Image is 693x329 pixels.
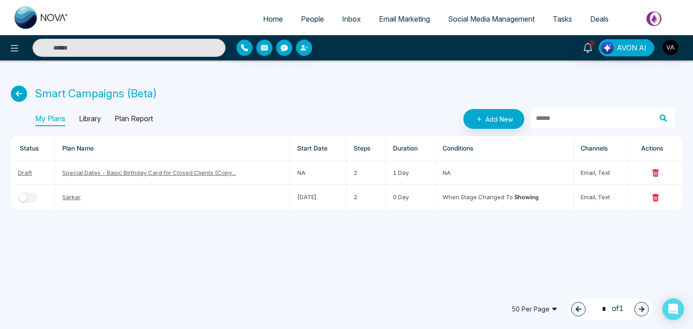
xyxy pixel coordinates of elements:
a: Add New [463,109,524,129]
span: Inbox [342,14,361,23]
td: 2 [346,161,386,185]
span: Email Marketing [379,14,430,23]
span: 2 [588,39,596,47]
span: 50 Per Page [505,302,564,316]
strong: Showing [514,193,539,201]
td: 2 [346,185,386,209]
th: Actions [629,136,682,161]
a: Inbox [333,10,370,27]
div: Open Intercom Messenger [662,298,684,320]
th: Channels [573,136,628,161]
a: Social Media Management [439,10,544,27]
a: Draft [18,169,32,176]
p: Plan Report [115,112,153,126]
span: Deals [590,14,609,23]
a: Sarkar [62,193,81,201]
td: When stage changed to [435,185,574,209]
span: Tasks [553,14,572,23]
th: Plan Name [55,136,290,161]
span: Social Media Management [448,14,535,23]
a: Deals [581,10,618,27]
td: email, text [573,185,628,209]
td: 0 Day [386,185,435,209]
img: Market-place.gif [622,9,688,29]
td: NA [435,161,574,185]
a: Special Dates - Basic Birthday Card for Closed Clients (Copy... [62,169,236,176]
span: AVON AI [617,42,647,53]
a: Tasks [544,10,581,27]
img: User Avatar [663,40,678,55]
th: Start Date [290,136,346,161]
a: Home [254,10,292,27]
img: Lead Flow [601,41,614,54]
a: 2 [577,39,599,55]
img: Nova CRM Logo [14,6,69,29]
button: AVON AI [599,39,654,56]
span: People [301,14,324,23]
span: Home [263,14,283,23]
th: Conditions [435,136,574,161]
td: email, text [573,161,628,185]
td: [DATE] [290,185,346,209]
th: Status [11,136,55,161]
td: NA [290,161,346,185]
th: Duration [386,136,435,161]
span: of 1 [596,303,624,315]
a: Email Marketing [370,10,439,27]
p: My Plans [35,112,65,126]
p: Smart Campaigns (Beta) [35,86,157,102]
th: Steps [346,136,386,161]
p: Library [79,112,101,126]
td: 1 Day [386,161,435,185]
a: People [292,10,333,27]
